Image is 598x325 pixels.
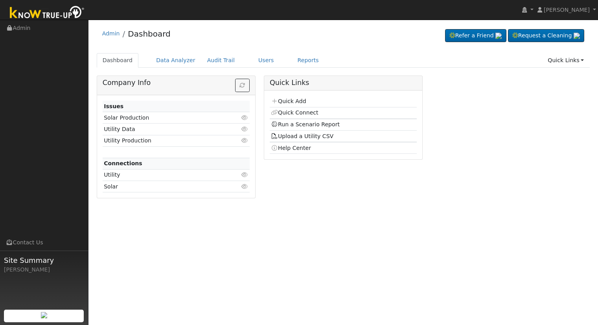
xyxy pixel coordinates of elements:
a: Help Center [271,145,311,151]
a: Quick Add [271,98,306,104]
a: Admin [102,30,120,37]
h5: Quick Links [270,79,417,87]
img: retrieve [495,33,502,39]
h5: Company Info [103,79,250,87]
a: Dashboard [128,29,171,39]
a: Run a Scenario Report [271,121,340,127]
i: Click to view [241,184,248,189]
td: Solar [103,181,226,192]
a: Request a Cleaning [508,29,584,42]
img: retrieve [41,312,47,318]
a: Users [252,53,280,68]
a: Dashboard [97,53,139,68]
img: Know True-Up [6,4,88,22]
div: [PERSON_NAME] [4,266,84,274]
strong: Connections [104,160,142,166]
span: [PERSON_NAME] [544,7,590,13]
a: Quick Links [542,53,590,68]
a: Data Analyzer [150,53,201,68]
td: Utility [103,169,226,181]
i: Click to view [241,126,248,132]
a: Quick Connect [271,109,318,116]
i: Click to view [241,115,248,120]
i: Click to view [241,138,248,143]
a: Refer a Friend [445,29,506,42]
td: Utility Production [103,135,226,146]
a: Audit Trail [201,53,241,68]
strong: Issues [104,103,123,109]
td: Utility Data [103,124,226,135]
a: Reports [292,53,325,68]
img: retrieve [574,33,580,39]
span: Site Summary [4,255,84,266]
td: Solar Production [103,112,226,124]
i: Click to view [241,172,248,177]
a: Upload a Utility CSV [271,133,333,139]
